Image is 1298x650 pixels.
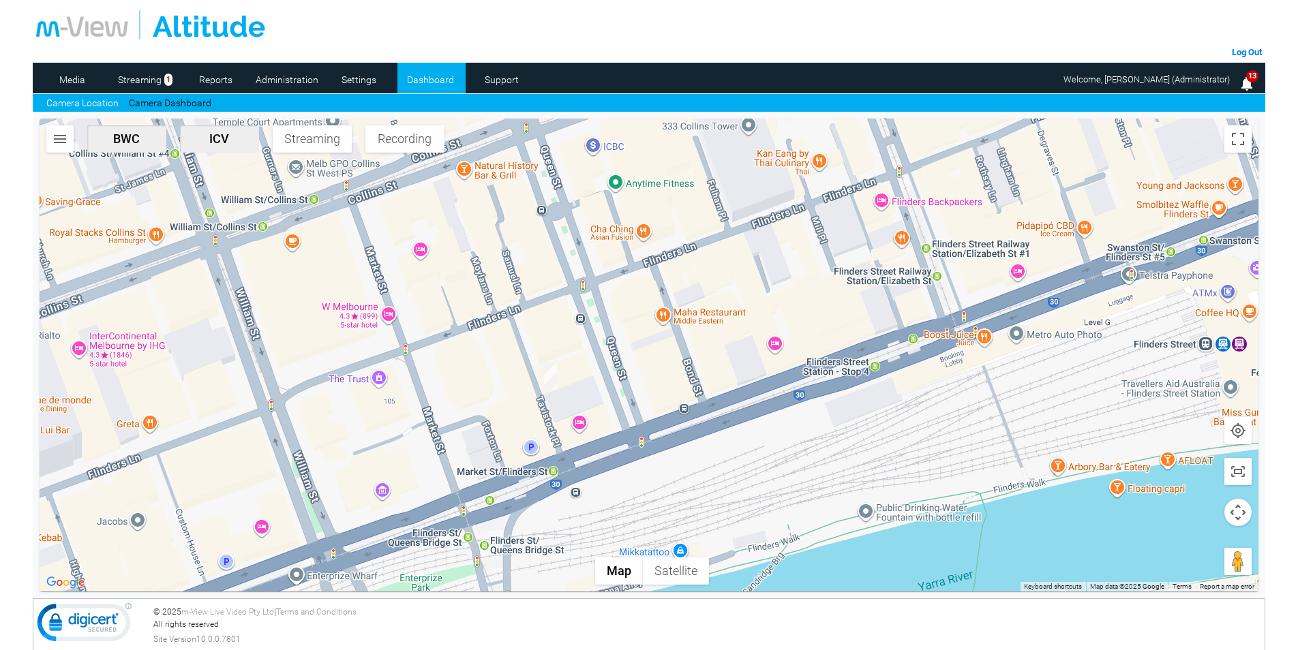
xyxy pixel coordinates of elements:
[1224,499,1252,526] button: Map camera controls
[111,69,169,90] a: Streaming
[326,69,392,90] a: Settings
[1232,47,1262,57] a: Log Out
[93,131,161,146] span: BWC
[273,125,352,153] button: Streaming
[1224,548,1252,575] button: Drag Pegman onto the map to open Street View
[43,574,88,591] img: Google
[371,131,439,146] span: Recording
[1224,417,1252,444] button: Show user location
[365,125,444,153] button: Recording
[46,96,119,110] a: Camera Location
[153,633,1262,645] div: Site Version
[153,606,1262,645] div: © 2025 | All rights reserved
[1246,70,1258,83] span: 13
[196,633,241,645] span: 10.0.0.7801
[1200,583,1254,590] a: Report a map error
[1239,76,1255,92] img: bell25.png
[278,131,346,146] span: Streaming
[37,602,132,649] img: DigiCert Secured Site Seal
[1224,125,1252,153] button: Toggle fullscreen view
[543,362,557,390] div: YLF415
[276,607,357,617] a: Terms and Conditions
[46,125,74,153] button: Search
[129,96,211,110] a: Camera Dashboard
[1224,458,1252,485] button: Show all cameras
[181,607,274,617] a: m-View Live Video Pty Ltd
[1230,463,1246,480] img: svg+xml,%3Csvg%20xmlns%3D%22http%3A%2F%2Fwww.w3.org%2F2000%2Fsvg%22%20height%3D%2224%22%20viewBox...
[87,125,166,153] button: BWC
[643,557,709,585] button: Show satellite imagery
[397,69,464,90] a: Dashboard
[1230,422,1246,439] img: svg+xml,%3Csvg%20xmlns%3D%22http%3A%2F%2Fwww.w3.org%2F2000%2Fsvg%22%20height%3D%2224%22%20viewBox...
[180,125,259,153] button: ICV
[1063,74,1230,84] span: Welcome, [PERSON_NAME] (Administrator)
[254,69,320,90] a: Administration
[595,557,643,585] button: Show street map
[469,69,535,90] a: Support
[1173,583,1192,590] a: Terms (opens in new tab)
[52,131,68,147] img: svg+xml,%3Csvg%20xmlns%3D%22http%3A%2F%2Fwww.w3.org%2F2000%2Fsvg%22%20height%3D%2224%22%20viewBox...
[1024,582,1082,591] button: Keyboard shortcuts
[43,574,88,591] a: Open this area in Google Maps (opens a new window)
[164,74,172,87] span: 1
[185,131,254,146] span: ICV
[183,69,249,90] a: Reports
[40,69,106,90] a: Media
[1090,583,1164,590] span: Map data ©2025 Google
